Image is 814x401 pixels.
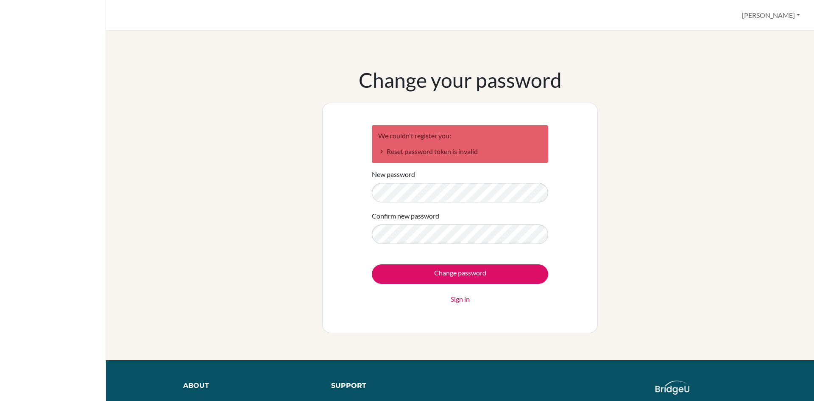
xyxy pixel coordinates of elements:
img: logo_white@2x-f4f0deed5e89b7ecb1c2cc34c3e3d731f90f0f143d5ea2071677605dd97b5244.png [655,381,690,395]
h1: Change your password [359,68,562,93]
label: Confirm new password [372,211,439,221]
h2: We couldn't register you: [378,132,542,140]
label: New password [372,169,415,179]
div: About [183,381,312,391]
a: Sign in [451,294,470,304]
div: Support [331,381,451,391]
li: Reset password token is invalid [378,146,542,157]
button: [PERSON_NAME] [738,7,804,23]
input: Change password [372,264,548,284]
